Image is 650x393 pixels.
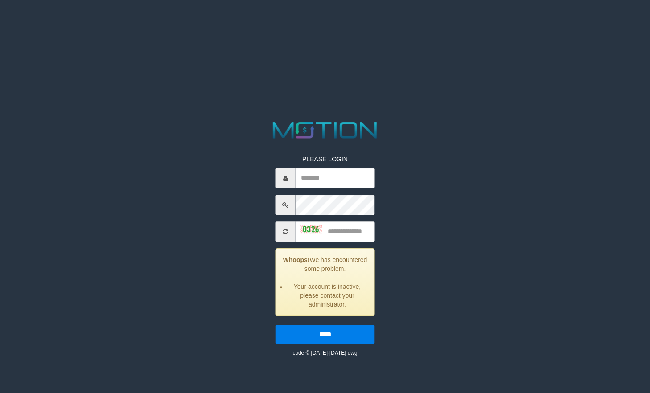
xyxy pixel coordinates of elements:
[283,256,310,263] strong: Whoops!
[276,155,375,164] p: PLEASE LOGIN
[292,350,357,356] small: code © [DATE]-[DATE] dwg
[287,282,368,309] li: Your account is inactive, please contact your administrator.
[300,225,322,233] img: captcha
[268,119,382,141] img: MOTION_logo.png
[276,248,375,316] div: We has encountered some problem.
